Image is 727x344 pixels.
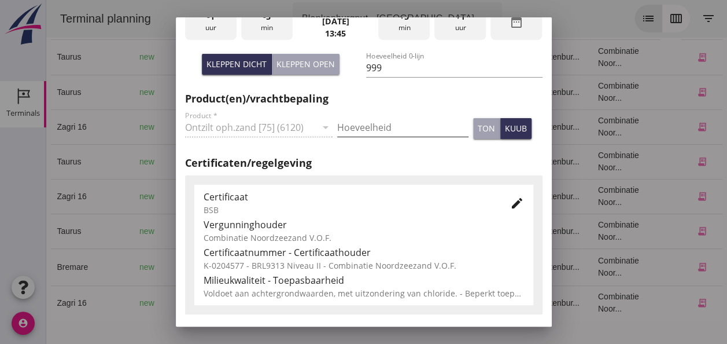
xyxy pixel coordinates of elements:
[11,225,75,237] div: Taurus
[330,40,389,75] td: Ontzilt oph.zan...
[366,58,543,77] input: Hoeveelheid 0-lijn
[655,12,669,25] i: filter_list
[543,144,614,179] td: Combinatie Noor...
[209,144,273,179] td: 999
[389,75,477,109] td: 18
[11,51,75,63] div: Taurus
[204,287,524,299] div: Voldoet aan achtergrondwaarden, met uitzondering van chloride. - Beperkt toepasbaar tot zoute/bra...
[84,144,126,179] td: new
[135,249,180,286] div: Alphen aan den Rijn
[209,214,273,248] td: 999
[233,159,242,166] small: m3
[84,286,126,320] td: new
[378,3,430,40] div: min
[209,179,273,214] td: 1298
[11,86,75,98] div: Taurus
[209,40,273,75] td: 999
[206,58,267,70] div: Kleppen dicht
[237,300,246,307] small: m3
[276,58,335,70] div: Kleppen open
[623,12,637,25] i: calendar_view_week
[337,118,468,137] input: Hoeveelheid
[330,179,389,214] td: Ontzilt oph.zan...
[164,192,172,200] i: directions_boat
[237,124,246,131] small: m3
[477,286,543,320] td: Blankenbur...
[204,204,492,216] div: BSB
[389,40,477,75] td: 18
[650,52,660,63] i: receipt_long
[135,297,180,309] div: Gouda
[204,218,524,232] div: Vergunninghouder
[389,248,477,286] td: 18
[164,158,172,166] i: directions_boat
[84,40,126,75] td: new
[330,286,389,320] td: Ontzilt oph.zan...
[389,144,477,179] td: 18
[209,75,273,109] td: 999
[11,191,75,203] div: Zagri 16
[477,40,543,75] td: Blankenbur...
[233,264,242,271] small: m3
[330,144,389,179] td: Ontzilt oph.zan...
[330,214,389,248] td: Ontzilt oph.zan...
[330,109,389,144] td: Ontzilt oph.zan...
[84,75,126,109] td: new
[477,144,543,179] td: Blankenbur...
[477,248,543,286] td: Blankenbur...
[389,109,477,144] td: 18
[389,286,477,320] td: 18
[543,248,614,286] td: Combinatie Noor...
[272,54,339,75] button: Kleppen open
[84,109,126,144] td: new
[434,3,486,40] div: uur
[510,196,524,210] i: edit
[209,109,273,144] td: 1298
[543,286,614,320] td: Combinatie Noor...
[5,10,114,27] div: Terminal planning
[477,75,543,109] td: Blankenbur...
[202,54,272,75] button: Kleppen dicht
[650,156,660,167] i: receipt_long
[543,40,614,75] td: Combinatie Noor...
[330,75,389,109] td: Ontzilt oph.zan...
[204,259,524,272] div: K-0204577 - BRL9313 Niveau II - Combinatie Noordzeezand V.O.F.
[11,297,75,309] div: Zagri 16
[164,53,172,61] i: directions_boat
[505,122,527,134] div: kuub
[233,228,242,235] small: m3
[322,16,349,27] strong: [DATE]
[256,12,428,25] div: Blankenburgput - [GEOGRAPHIC_DATA]
[164,123,172,131] i: directions_boat
[543,75,614,109] td: Combinatie Noor...
[164,299,172,307] i: directions_boat
[11,121,75,133] div: Zagri 16
[477,109,543,144] td: Blankenbur...
[204,273,524,287] div: Milieukwaliteit - Toepasbaarheid
[650,298,660,308] i: receipt_long
[11,261,75,273] div: Bremare
[233,89,242,96] small: m3
[209,286,273,320] td: 1298
[204,246,524,259] div: Certificaatnummer - Certificaathouder
[204,190,492,204] div: Certificaat
[185,3,237,40] div: uur
[500,118,532,139] button: kuub
[543,109,614,144] td: Combinatie Noor...
[389,179,477,214] td: 18
[84,179,126,214] td: new
[164,227,172,235] i: directions_boat
[330,248,389,286] td: Filling sand
[650,87,660,97] i: receipt_long
[237,193,246,200] small: m3
[543,214,614,248] td: Combinatie Noor...
[477,214,543,248] td: Blankenbur...
[164,88,172,96] i: directions_boat
[478,122,495,134] div: ton
[135,121,180,133] div: Gouda
[185,155,543,171] h2: Certificaten/regelgeving
[204,232,524,244] div: Combinatie Noordzeezand V.O.F.
[435,12,449,25] i: arrow_drop_down
[389,214,477,248] td: 18
[477,179,543,214] td: Blankenbur...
